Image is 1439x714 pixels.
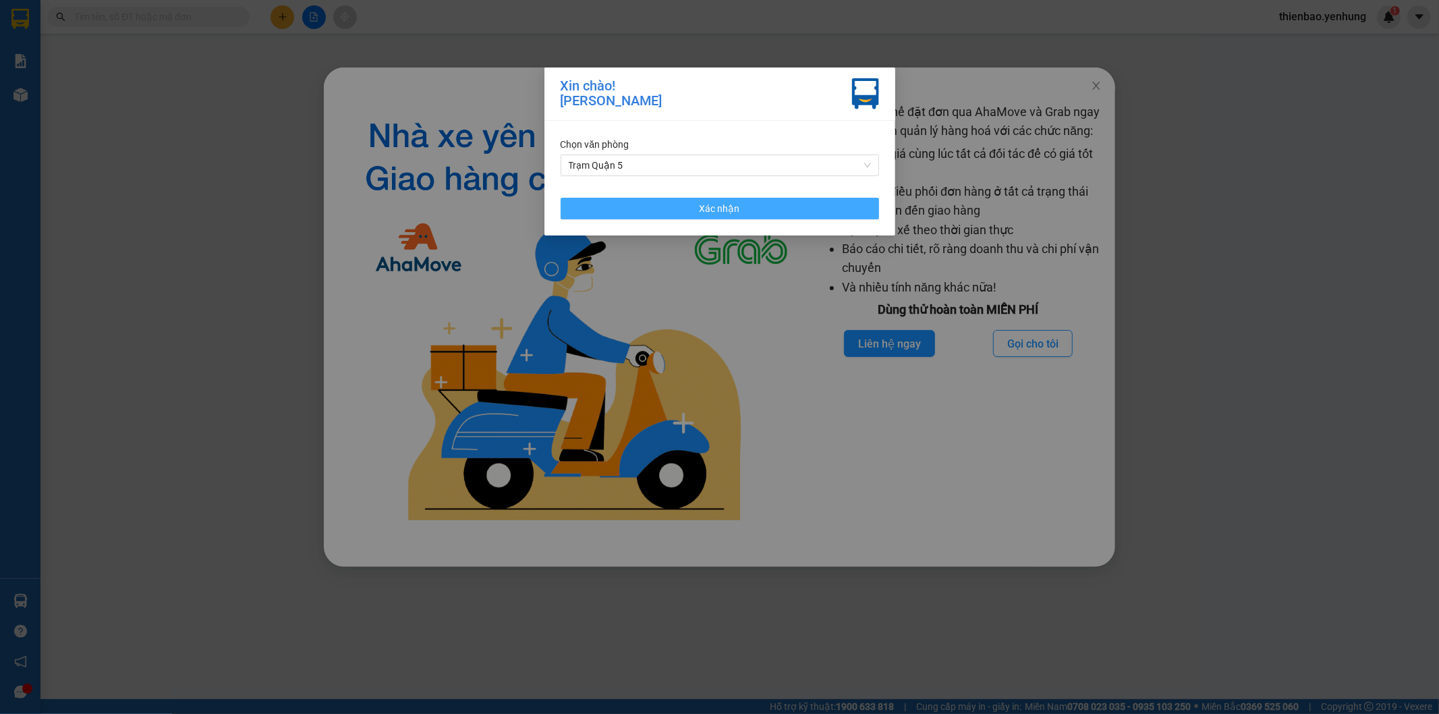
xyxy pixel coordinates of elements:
[569,155,871,175] span: Trạm Quận 5
[561,78,662,109] div: Xin chào! [PERSON_NAME]
[561,198,879,219] button: Xác nhận
[561,137,879,152] div: Chọn văn phòng
[700,201,740,216] span: Xác nhận
[852,78,879,109] img: vxr-icon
